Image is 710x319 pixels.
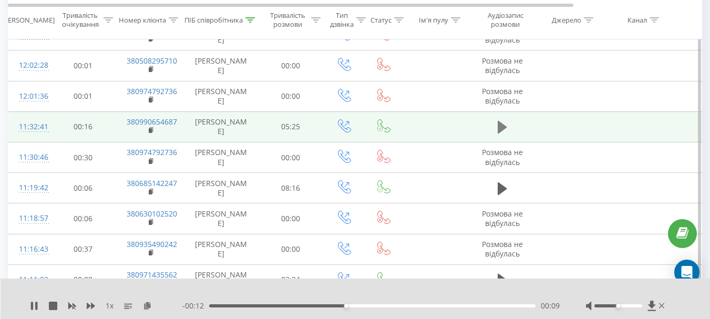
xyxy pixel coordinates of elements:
[344,304,348,308] div: Accessibility label
[127,178,177,188] a: 380685142247
[19,270,40,290] div: 11:11:03
[184,15,243,24] div: ПІБ співробітника
[482,25,523,45] span: Розмова не відбулась
[19,117,40,137] div: 11:32:41
[184,203,258,234] td: [PERSON_NAME]
[127,117,177,127] a: 380990654687
[127,86,177,96] a: 380974792736
[258,81,324,111] td: 00:00
[50,81,116,111] td: 00:01
[184,234,258,264] td: [PERSON_NAME]
[127,147,177,157] a: 380974792736
[50,142,116,173] td: 00:30
[184,173,258,203] td: [PERSON_NAME]
[616,304,620,308] div: Accessibility label
[258,264,324,295] td: 03:34
[127,56,177,66] a: 380508295710
[50,173,116,203] td: 00:06
[19,86,40,107] div: 12:01:36
[184,50,258,81] td: [PERSON_NAME]
[482,209,523,228] span: Розмова не відбулась
[184,81,258,111] td: [PERSON_NAME]
[482,86,523,106] span: Розмова не відбулась
[258,203,324,234] td: 00:00
[330,11,354,29] div: Тип дзвінка
[482,239,523,259] span: Розмова не відбулась
[50,50,116,81] td: 00:01
[50,203,116,234] td: 00:06
[19,147,40,168] div: 11:30:46
[541,301,560,311] span: 00:09
[19,178,40,198] div: 11:19:42
[258,142,324,173] td: 00:00
[184,111,258,142] td: [PERSON_NAME]
[19,208,40,229] div: 11:18:57
[50,111,116,142] td: 00:16
[59,11,101,29] div: Тривалість очікування
[184,142,258,173] td: [PERSON_NAME]
[627,15,647,24] div: Канал
[184,264,258,295] td: [PERSON_NAME]
[50,234,116,264] td: 00:37
[106,301,114,311] span: 1 x
[258,234,324,264] td: 00:00
[119,15,166,24] div: Номер клієнта
[419,15,448,24] div: Ім'я пулу
[371,15,392,24] div: Статус
[258,111,324,142] td: 05:25
[19,239,40,260] div: 11:16:43
[127,239,177,249] a: 380935490242
[552,15,581,24] div: Джерело
[674,260,699,285] div: Open Intercom Messenger
[127,209,177,219] a: 380630102520
[2,15,55,24] div: [PERSON_NAME]
[267,11,308,29] div: Тривалість розмови
[182,301,209,311] span: - 00:12
[482,56,523,75] span: Розмова не відбулась
[482,147,523,167] span: Розмова не відбулась
[258,173,324,203] td: 08:16
[258,50,324,81] td: 00:00
[50,264,116,295] td: 00:08
[127,270,177,280] a: 380971435562
[480,11,531,29] div: Аудіозапис розмови
[19,55,40,76] div: 12:02:28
